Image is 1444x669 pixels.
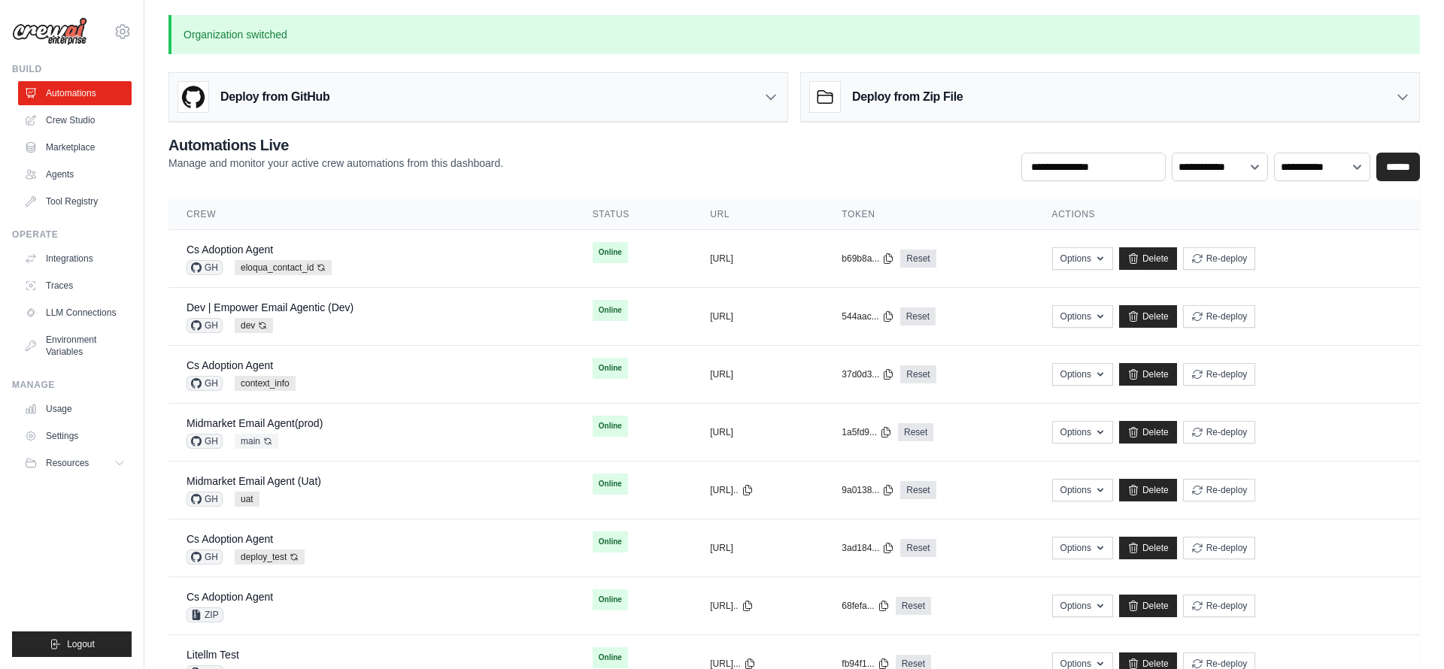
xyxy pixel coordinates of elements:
span: Online [593,474,628,495]
a: Delete [1119,537,1177,559]
a: Midmarket Email Agent(prod) [187,417,323,429]
a: Reset [896,597,931,615]
h2: Automations Live [168,135,503,156]
a: Reset [900,481,936,499]
button: Re-deploy [1183,595,1256,617]
button: Options [1052,305,1113,328]
button: Re-deploy [1183,537,1256,559]
button: b69b8a... [842,253,894,265]
span: GH [187,434,223,449]
span: GH [187,376,223,391]
h3: Deploy from GitHub [220,88,329,106]
button: 1a5fd9... [842,426,892,438]
span: GH [187,549,223,565]
button: 544aac... [842,310,893,322]
a: Traces [18,274,132,298]
span: Online [593,242,628,263]
span: Online [593,300,628,321]
th: Token [824,199,1033,230]
button: 3ad184... [842,542,894,554]
a: Delete [1119,305,1177,328]
a: Environment Variables [18,328,132,364]
a: Marketplace [18,135,132,159]
button: Options [1052,247,1113,270]
a: Delete [1119,479,1177,501]
a: Delete [1119,595,1177,617]
p: Organization switched [168,15,1420,54]
a: Settings [18,424,132,448]
button: Logout [12,631,132,657]
span: main [235,434,278,449]
a: Reset [900,365,936,383]
div: Build [12,63,132,75]
a: Cs Adoption Agent [187,244,273,256]
span: Online [593,416,628,437]
a: Midmarket Email Agent (Uat) [187,475,321,487]
span: uat [235,492,259,507]
a: Usage [18,397,132,421]
th: Status [575,199,693,230]
a: Dev | Empower Email Agentic (Dev) [187,301,353,313]
button: 37d0d3... [842,368,894,380]
a: Delete [1119,363,1177,386]
span: dev [235,318,273,333]
span: Resources [46,457,89,469]
button: Options [1052,537,1113,559]
span: GH [187,492,223,507]
th: Actions [1034,199,1420,230]
img: GitHub Logo [178,82,208,112]
span: Online [593,531,628,552]
a: Automations [18,81,132,105]
button: Re-deploy [1183,479,1256,501]
a: LLM Connections [18,301,132,325]
a: Delete [1119,421,1177,443]
div: Manage [12,379,132,391]
span: context_info [235,376,296,391]
a: Cs Adoption Agent [187,591,273,603]
button: Resources [18,451,132,475]
span: Online [593,589,628,610]
img: Logo [12,17,87,46]
button: 68fefa... [842,600,889,612]
h3: Deploy from Zip File [852,88,963,106]
button: Re-deploy [1183,305,1256,328]
span: Online [593,358,628,379]
button: Options [1052,595,1113,617]
button: Options [1052,363,1113,386]
p: Manage and monitor your active crew automations from this dashboard. [168,156,503,171]
a: Reset [900,539,936,557]
a: Crew Studio [18,108,132,132]
a: Tool Registry [18,189,132,213]
a: Integrations [18,247,132,271]
span: Logout [67,638,95,650]
th: Crew [168,199,575,230]
button: Re-deploy [1183,363,1256,386]
span: eloqua_contact_id [235,260,332,275]
span: GH [187,318,223,333]
a: Reset [898,423,933,441]
a: Delete [1119,247,1177,270]
a: Cs Adoption Agent [187,533,273,545]
button: Re-deploy [1183,421,1256,443]
span: deploy_test [235,549,305,565]
button: Re-deploy [1183,247,1256,270]
button: Options [1052,479,1113,501]
span: ZIP [187,607,223,622]
a: Reset [900,307,936,325]
button: Options [1052,421,1113,443]
th: URL [692,199,824,230]
a: Litellm Test [187,649,239,661]
a: Agents [18,162,132,186]
a: Cs Adoption Agent [187,359,273,371]
span: GH [187,260,223,275]
button: 9a0138... [842,484,894,496]
div: Operate [12,229,132,241]
a: Reset [900,250,936,268]
span: Online [593,647,628,668]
